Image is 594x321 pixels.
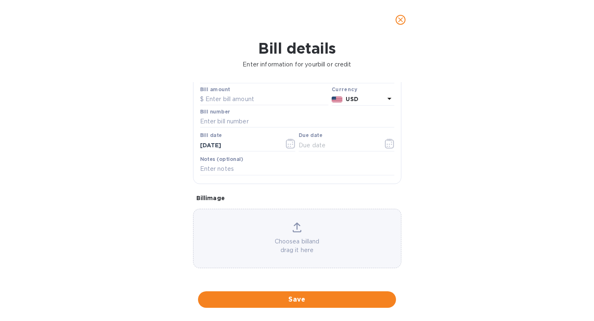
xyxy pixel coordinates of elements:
[7,40,587,57] h1: Bill details
[200,133,222,138] label: Bill date
[299,133,322,138] label: Due date
[193,237,401,255] p: Choose a bill and drag it here
[200,139,278,151] input: Select date
[200,87,230,92] label: Bill amount
[200,157,243,162] label: Notes (optional)
[332,86,357,92] b: Currency
[391,10,410,30] button: close
[200,163,394,175] input: Enter notes
[200,93,328,106] input: $ Enter bill amount
[7,60,587,69] p: Enter information for your bill or credit
[200,109,230,114] label: Bill number
[196,194,398,202] p: Bill image
[332,97,343,102] img: USD
[200,116,394,128] input: Enter bill number
[299,139,377,151] input: Due date
[198,291,396,308] button: Save
[346,96,358,102] b: USD
[205,295,389,304] span: Save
